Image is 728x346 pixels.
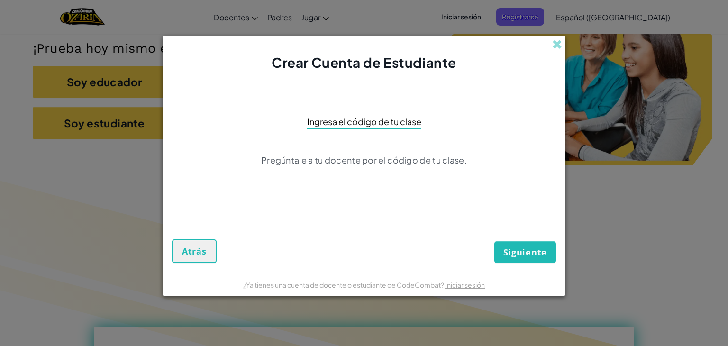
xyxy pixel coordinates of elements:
[445,281,485,289] a: Iniciar sesión
[243,281,444,289] font: ¿Ya tienes una cuenta de docente o estudiante de CodeCombat?
[272,54,456,71] font: Crear Cuenta de Estudiante
[503,246,547,258] font: Siguiente
[172,239,217,263] button: Atrás
[307,116,421,127] font: Ingresa el código de tu clase
[261,155,467,165] font: Pregúntale a tu docente por el código de tu clase.
[494,241,556,263] button: Siguiente
[182,246,207,257] font: Atrás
